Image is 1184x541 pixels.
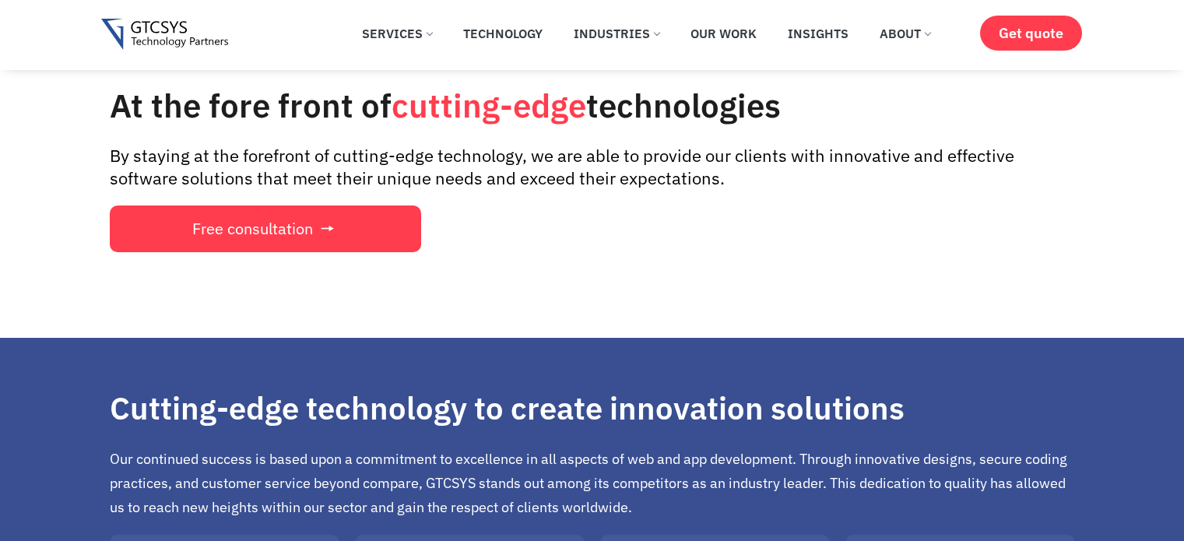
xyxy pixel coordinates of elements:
span: Free consultation [192,221,313,237]
a: Services [350,16,444,51]
span: cutting-edge [392,84,586,127]
a: Industries [562,16,671,51]
div: By staying at the forefront of cutting-edge technology, we are able to provide our clients with i... [110,145,1075,189]
h1: At the fore front of technologies [110,83,1075,129]
a: About [868,16,942,51]
div: Our continued success is based upon a commitment to excellence in all aspects of web and app deve... [110,447,1075,519]
span: Get quote [999,25,1063,41]
a: Free consultation [110,206,421,252]
img: Gtcsys logo [101,19,228,51]
a: Technology [451,16,554,51]
a: Insights [776,16,860,51]
a: Get quote [980,16,1082,51]
a: Our Work [679,16,768,51]
div: Cutting-edge technology to create innovation solutions [110,385,1075,431]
